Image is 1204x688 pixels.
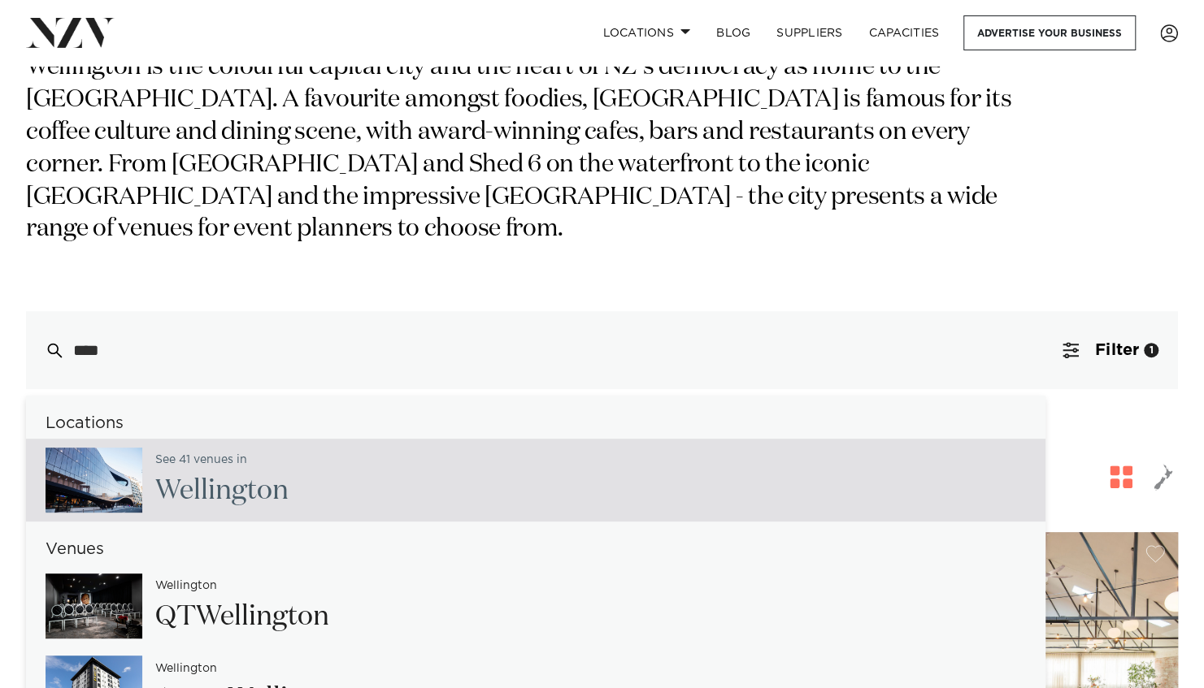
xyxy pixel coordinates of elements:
button: Filter1 [1043,311,1178,389]
p: Wellington is the colourful capital city and the heart of NZ's democracy as home to the [GEOGRAPH... [26,52,1031,246]
small: See 41 venues in [155,454,247,466]
h6: Locations [26,415,1045,432]
h2: ington [155,473,289,509]
div: 1 [1144,343,1158,357]
span: Well [155,663,180,674]
small: ington [155,663,217,675]
h2: QT ington [155,599,329,635]
a: Locations [589,15,703,50]
img: 5rlcjfqAYNZ2UPgxYVTmn5a4yOeLzt5U2xdvyBXi.jpg [46,573,142,638]
span: Well [196,603,249,630]
small: ington [155,580,217,592]
a: Advertise your business [963,15,1136,50]
h6: Venues [26,541,1045,558]
img: l0Y8dl1TFJ4OspXwi6NVcYKqipKtCZpcaPefQndo.jpg [46,448,142,513]
span: Well [155,477,208,504]
img: nzv-logo.png [26,18,115,47]
a: SUPPLIERS [763,15,855,50]
span: Well [155,580,180,591]
a: BLOG [703,15,763,50]
span: Filter [1095,342,1139,358]
a: Capacities [856,15,953,50]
